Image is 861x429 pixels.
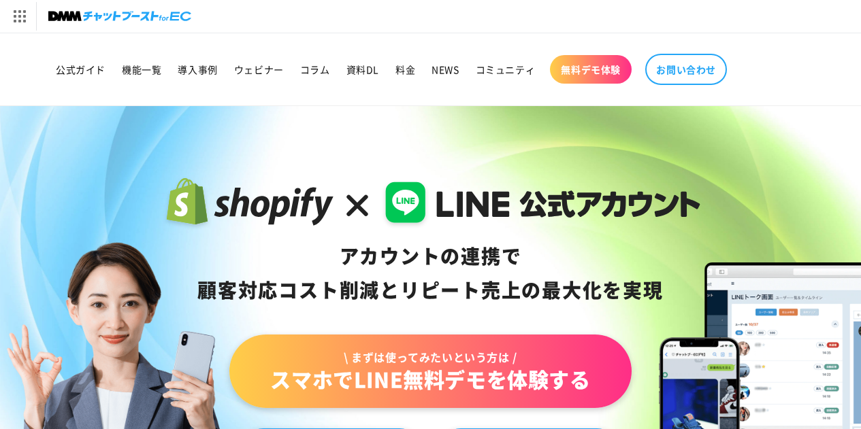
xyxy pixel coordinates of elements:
span: コミュニティ [476,63,536,75]
a: コミュニティ [468,55,544,84]
span: 資料DL [346,63,379,75]
span: NEWS [432,63,459,75]
a: お問い合わせ [645,54,727,85]
span: コラム [300,63,330,75]
a: 資料DL [338,55,387,84]
img: サービス [2,2,36,31]
a: ウェビナー [226,55,292,84]
a: \ まずは使ってみたいという方は /スマホでLINE無料デモを体験する [229,334,631,408]
span: お問い合わせ [656,63,716,75]
a: 料金 [387,55,423,84]
a: 公式ガイド [48,55,114,84]
span: 無料デモ体験 [561,63,621,75]
span: 料金 [395,63,415,75]
a: 無料デモ体験 [550,55,632,84]
a: 導入事例 [169,55,225,84]
a: コラム [292,55,338,84]
span: \ まずは使ってみたいという方は / [270,349,590,364]
span: ウェビナー [234,63,284,75]
span: 公式ガイド [56,63,105,75]
a: NEWS [423,55,467,84]
span: 導入事例 [178,63,217,75]
img: チャットブーストforEC [48,7,191,26]
a: 機能一覧 [114,55,169,84]
span: 機能一覧 [122,63,161,75]
div: アカウントの連携で 顧客対応コスト削減と リピート売上の 最大化を実現 [161,239,700,307]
